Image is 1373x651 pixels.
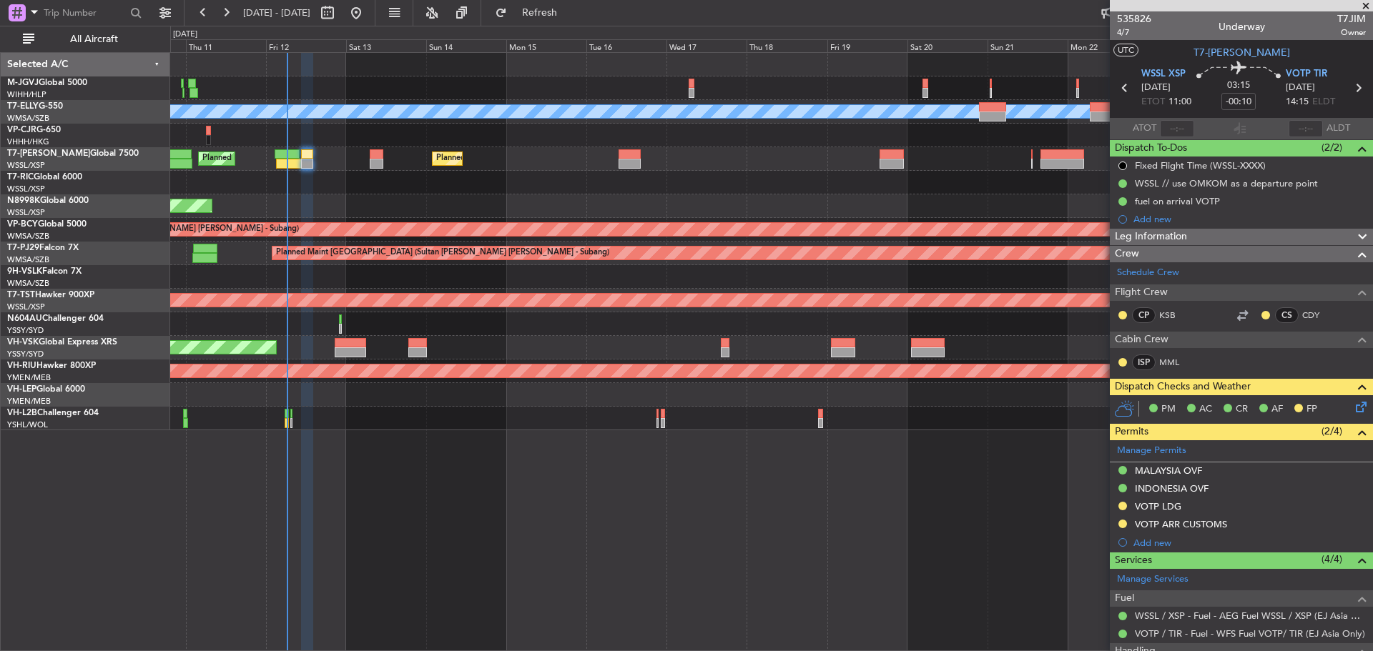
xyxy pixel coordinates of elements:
[7,385,85,394] a: VH-LEPGlobal 6000
[7,79,39,87] span: M-JGVJ
[1337,26,1366,39] span: Owner
[1141,95,1165,109] span: ETOT
[1115,140,1187,156] span: Dispatch To-Dos
[1199,402,1212,417] span: AC
[1117,444,1186,458] a: Manage Permits
[1132,307,1156,323] div: CP
[1160,120,1194,137] input: --:--
[7,396,51,407] a: YMEN/MEB
[1133,121,1156,136] span: ATOT
[1135,159,1266,172] div: Fixed Flight Time (WSSL-XXXX)
[7,362,36,370] span: VH-RIU
[7,220,87,229] a: VP-BCYGlobal 5000
[7,419,48,430] a: YSHL/WOL
[747,39,827,52] div: Thu 18
[7,149,90,158] span: T7-[PERSON_NAME]
[7,338,39,347] span: VH-VSK
[243,6,310,19] span: [DATE] - [DATE]
[1286,67,1327,81] span: VOTP TIR
[1135,500,1181,512] div: VOTP LDG
[7,267,42,276] span: 9H-VSLK
[1286,95,1309,109] span: 14:15
[1115,229,1187,245] span: Leg Information
[907,39,988,52] div: Sat 20
[7,314,42,323] span: N604AU
[7,362,96,370] a: VH-RIUHawker 800XP
[7,184,45,194] a: WSSL/XSP
[1275,307,1299,323] div: CS
[1117,266,1179,280] a: Schedule Crew
[7,207,45,218] a: WSSL/XSP
[7,102,63,111] a: T7-ELLYG-550
[1068,39,1148,52] div: Mon 22
[426,39,506,52] div: Sun 14
[1117,572,1189,587] a: Manage Services
[7,325,44,336] a: YSSY/SYD
[1322,140,1342,155] span: (2/2)
[7,409,37,417] span: VH-L2B
[1168,95,1191,109] span: 11:00
[7,173,82,182] a: T7-RICGlobal 6000
[7,126,36,134] span: VP-CJR
[7,160,45,171] a: WSSL/XSP
[44,2,126,24] input: Trip Number
[7,79,87,87] a: M-JGVJGlobal 5000
[7,302,45,312] a: WSSL/XSP
[1113,44,1138,56] button: UTC
[7,338,117,347] a: VH-VSKGlobal Express XRS
[1302,309,1334,322] a: CDY
[586,39,666,52] div: Tue 16
[506,39,586,52] div: Mon 15
[276,242,609,264] div: Planned Maint [GEOGRAPHIC_DATA] (Sultan [PERSON_NAME] [PERSON_NAME] - Subang)
[186,39,266,52] div: Thu 11
[7,291,94,299] a: T7-TSTHawker 900XP
[173,29,197,41] div: [DATE]
[37,34,151,44] span: All Aircraft
[1135,177,1318,189] div: WSSL // use OMKOM as a departure point
[7,278,49,289] a: WMSA/SZB
[1117,26,1151,39] span: 4/7
[7,136,49,147] a: VHHH/HKG
[1159,356,1191,369] a: MML
[1236,402,1248,417] span: CR
[1115,379,1251,395] span: Dispatch Checks and Weather
[1322,552,1342,567] span: (4/4)
[1286,81,1315,95] span: [DATE]
[7,314,104,323] a: N604AUChallenger 604
[1115,284,1168,301] span: Flight Crew
[1115,332,1168,348] span: Cabin Crew
[1135,195,1220,207] div: fuel on arrival VOTP
[7,231,49,242] a: WMSA/SZB
[1161,402,1176,417] span: PM
[346,39,426,52] div: Sat 13
[1159,309,1191,322] a: KSB
[1271,402,1283,417] span: AF
[436,148,604,169] div: Planned Maint [GEOGRAPHIC_DATA] (Seletar)
[7,372,51,383] a: YMEN/MEB
[7,349,44,359] a: YSSY/SYD
[7,385,36,394] span: VH-LEP
[7,197,40,205] span: N8998K
[1337,11,1366,26] span: T7JIM
[988,39,1068,52] div: Sun 21
[7,220,38,229] span: VP-BCY
[7,102,39,111] span: T7-ELLY
[7,244,39,252] span: T7-PJ29
[1194,45,1290,60] span: T7-[PERSON_NAME]
[1135,518,1227,530] div: VOTP ARR CUSTOMS
[7,173,34,182] span: T7-RIC
[510,8,570,18] span: Refresh
[1115,590,1134,607] span: Fuel
[7,291,35,299] span: T7-TST
[1141,67,1186,81] span: WSSL XSP
[1135,464,1202,477] div: MALAYSIA OVF
[1322,424,1342,439] span: (2/4)
[7,267,82,276] a: 9H-VSLKFalcon 7X
[1133,537,1366,549] div: Add new
[1306,402,1317,417] span: FP
[1115,552,1152,569] span: Services
[1219,19,1265,34] div: Underway
[266,39,346,52] div: Fri 12
[1115,424,1148,440] span: Permits
[202,148,343,169] div: Planned Maint Dubai (Al Maktoum Intl)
